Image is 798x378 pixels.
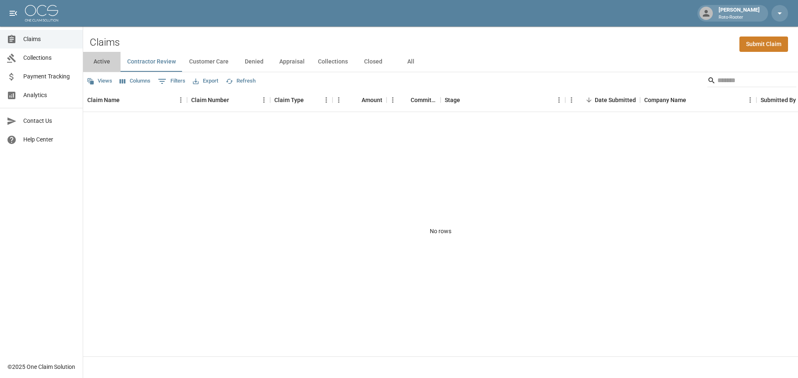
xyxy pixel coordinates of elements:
[411,88,436,112] div: Committed Amount
[565,88,640,112] div: Date Submitted
[595,88,636,112] div: Date Submitted
[441,88,565,112] div: Stage
[387,88,441,112] div: Committed Amount
[460,94,472,106] button: Sort
[191,88,229,112] div: Claim Number
[350,94,362,106] button: Sort
[399,94,411,106] button: Sort
[273,52,311,72] button: Appraisal
[320,94,332,106] button: Menu
[90,37,120,49] h2: Claims
[23,135,76,144] span: Help Center
[258,94,270,106] button: Menu
[191,75,220,88] button: Export
[686,94,698,106] button: Sort
[304,94,315,106] button: Sort
[5,5,22,22] button: open drawer
[270,88,332,112] div: Claim Type
[235,52,273,72] button: Denied
[719,14,760,21] p: Roto-Rooter
[175,94,187,106] button: Menu
[445,88,460,112] div: Stage
[87,88,120,112] div: Claim Name
[274,88,304,112] div: Claim Type
[83,112,798,350] div: No rows
[332,88,387,112] div: Amount
[23,54,76,62] span: Collections
[83,88,187,112] div: Claim Name
[640,88,756,112] div: Company Name
[387,94,399,106] button: Menu
[583,94,595,106] button: Sort
[332,94,345,106] button: Menu
[362,88,382,112] div: Amount
[23,117,76,125] span: Contact Us
[118,75,153,88] button: Select columns
[23,35,76,44] span: Claims
[23,91,76,100] span: Analytics
[23,72,76,81] span: Payment Tracking
[7,363,75,371] div: © 2025 One Claim Solution
[355,52,392,72] button: Closed
[707,74,796,89] div: Search
[224,75,258,88] button: Refresh
[83,52,798,72] div: dynamic tabs
[644,88,686,112] div: Company Name
[120,94,131,106] button: Sort
[85,75,114,88] button: Views
[715,6,763,21] div: [PERSON_NAME]
[187,88,270,112] div: Claim Number
[83,52,121,72] button: Active
[392,52,429,72] button: All
[311,52,355,72] button: Collections
[553,94,565,106] button: Menu
[565,94,578,106] button: Menu
[121,52,182,72] button: Contractor Review
[744,94,756,106] button: Menu
[739,37,788,52] a: Submit Claim
[25,5,58,22] img: ocs-logo-white-transparent.png
[156,75,187,88] button: Show filters
[761,88,796,112] div: Submitted By
[229,94,241,106] button: Sort
[182,52,235,72] button: Customer Care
